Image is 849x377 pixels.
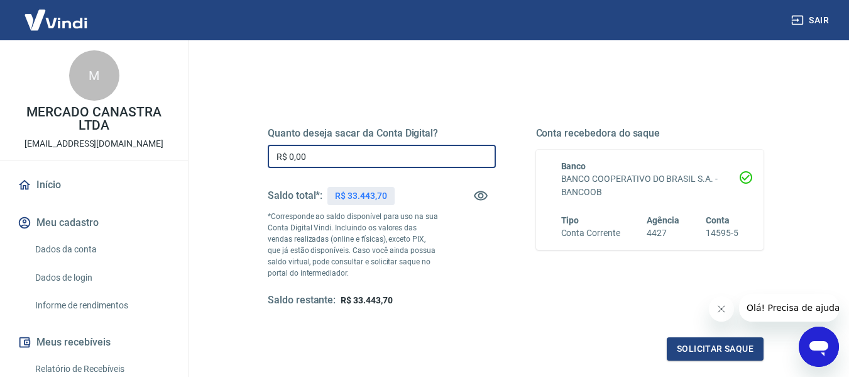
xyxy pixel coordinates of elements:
[268,294,336,307] h5: Saldo restante:
[667,337,764,361] button: Solicitar saque
[335,189,386,203] p: R$ 33.443,70
[69,50,119,101] div: M
[561,227,620,240] h6: Conta Corrente
[647,215,679,225] span: Agência
[25,137,163,150] p: [EMAIL_ADDRESS][DOMAIN_NAME]
[30,265,173,291] a: Dados de login
[15,209,173,237] button: Meu cadastro
[341,295,392,305] span: R$ 33.443,70
[561,172,739,199] h6: BANCO COOPERATIVO DO BRASIL S.A. - BANCOOB
[10,106,178,132] p: MERCADO CANASTRA LTDA
[709,296,734,322] iframe: Fechar mensagem
[739,294,839,322] iframe: Mensagem da empresa
[30,237,173,262] a: Dados da conta
[561,161,586,171] span: Banco
[789,9,834,32] button: Sair
[706,215,730,225] span: Conta
[268,211,439,279] p: *Corresponde ao saldo disponível para uso na sua Conta Digital Vindi. Incluindo os valores das ve...
[799,327,839,367] iframe: Botão para abrir a janela de mensagens
[706,227,738,240] h6: 14595-5
[15,329,173,356] button: Meus recebíveis
[268,189,322,202] h5: Saldo total*:
[536,127,764,140] h5: Conta recebedora do saque
[8,9,106,19] span: Olá! Precisa de ajuda?
[15,1,97,39] img: Vindi
[647,227,679,240] h6: 4427
[561,215,579,225] span: Tipo
[15,171,173,199] a: Início
[268,127,496,140] h5: Quanto deseja sacar da Conta Digital?
[30,293,173,318] a: Informe de rendimentos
